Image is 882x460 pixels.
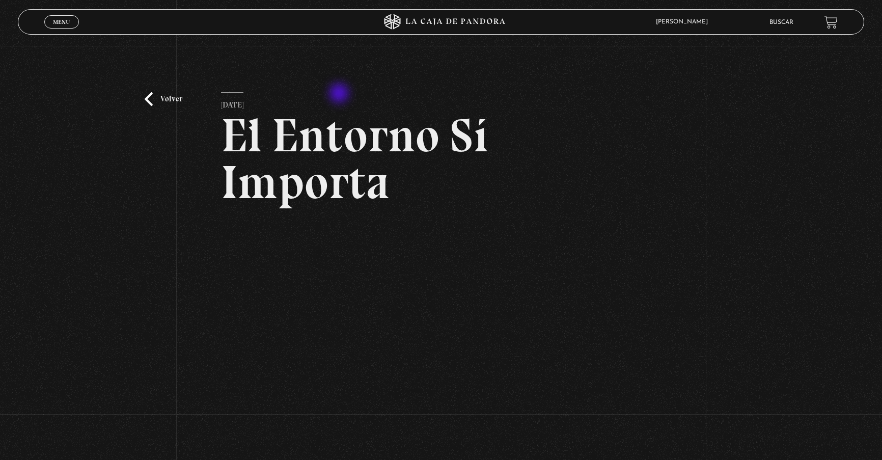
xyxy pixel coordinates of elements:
span: [PERSON_NAME] [651,19,718,25]
a: View your shopping cart [824,15,838,29]
a: Buscar [769,19,793,25]
span: Cerrar [49,28,73,35]
h2: El Entorno Sí Importa [221,112,661,206]
span: Menu [53,19,70,25]
a: Volver [145,92,182,106]
p: [DATE] [221,92,243,113]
